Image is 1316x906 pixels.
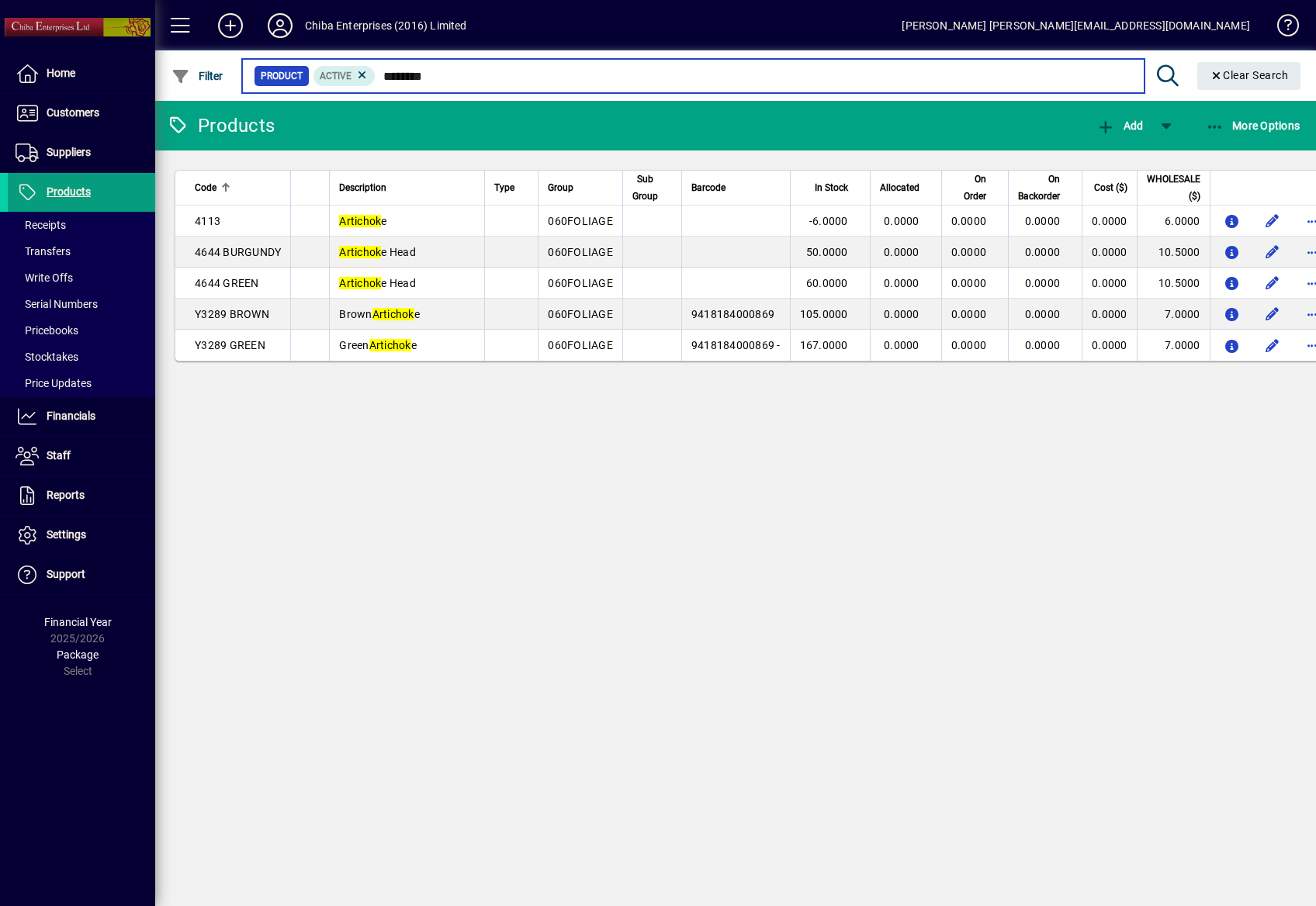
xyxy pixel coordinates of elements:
span: 0.0000 [884,277,919,289]
span: Transfers [16,245,71,258]
span: 0.0000 [884,215,919,227]
div: Barcode [691,179,781,196]
a: Pricebooks [8,317,155,344]
span: 0.0000 [1025,246,1061,258]
em: Artichok [369,339,411,351]
a: Reports [8,476,155,515]
a: Receipts [8,212,155,238]
td: 10.5000 [1137,268,1210,299]
span: 060FOLIAGE [548,277,613,289]
td: 7.0000 [1137,299,1210,330]
span: 105.0000 [800,308,848,320]
span: 4644 GREEN [195,277,259,289]
span: e Head [339,246,416,258]
a: Suppliers [8,133,155,172]
span: 0.0000 [1025,339,1061,351]
button: Edit [1260,271,1285,296]
span: Sub Group [632,171,658,205]
span: Settings [47,528,86,541]
span: 060FOLIAGE [548,339,613,351]
div: Group [548,179,613,196]
div: Description [339,179,475,196]
span: 0.0000 [951,215,987,227]
span: 0.0000 [951,339,987,351]
span: 0.0000 [951,308,987,320]
span: 0.0000 [1025,277,1061,289]
span: Code [195,179,216,196]
td: 7.0000 [1137,330,1210,361]
em: Artichok [339,215,381,227]
mat-chip: Activation Status: Active [313,66,376,86]
span: Brown e [339,308,420,320]
div: Type [494,179,528,196]
span: 60.0000 [806,277,848,289]
div: On Backorder [1018,171,1074,205]
span: Green e [339,339,417,351]
span: 9418184000869 - [691,339,781,351]
div: On Order [951,171,1001,205]
span: 4113 [195,215,220,227]
a: Write Offs [8,265,155,291]
a: Support [8,555,155,594]
span: Cost ($) [1094,179,1127,196]
span: 060FOLIAGE [548,308,613,320]
td: 0.0000 [1082,299,1137,330]
a: Transfers [8,238,155,265]
td: 6.0000 [1137,206,1210,237]
span: Staff [47,449,71,462]
div: [PERSON_NAME] [PERSON_NAME][EMAIL_ADDRESS][DOMAIN_NAME] [902,13,1250,38]
span: 060FOLIAGE [548,215,613,227]
span: Y3289 GREEN [195,339,265,351]
span: 0.0000 [1025,308,1061,320]
span: In Stock [815,179,848,196]
span: 0.0000 [884,308,919,320]
span: 50.0000 [806,246,848,258]
span: Write Offs [16,271,73,284]
span: e [339,215,386,227]
button: Edit [1260,240,1285,265]
td: 0.0000 [1082,206,1137,237]
span: Pricebooks [16,324,78,337]
button: Filter [168,62,227,90]
span: On Backorder [1018,171,1060,205]
button: Add [206,12,255,40]
div: In Stock [800,179,862,196]
span: 0.0000 [951,277,987,289]
div: Allocated [880,179,933,196]
span: Financial Year [44,616,112,628]
a: Knowledge Base [1266,3,1297,54]
span: Description [339,179,386,196]
a: Home [8,54,155,93]
td: 0.0000 [1082,237,1137,268]
span: 0.0000 [1025,215,1061,227]
div: Chiba Enterprises (2016) Limited [305,13,467,38]
a: Settings [8,516,155,555]
span: Clear Search [1210,69,1289,81]
a: Price Updates [8,370,155,396]
span: Customers [47,106,99,119]
span: Price Updates [16,377,92,389]
span: Home [47,67,75,79]
a: Staff [8,437,155,475]
div: Products [167,113,275,138]
span: On Order [951,171,987,205]
button: Edit [1260,209,1285,233]
button: Edit [1260,333,1285,358]
span: e Head [339,277,416,289]
span: Financials [47,410,95,422]
span: Serial Numbers [16,298,98,310]
button: More Options [1202,112,1304,140]
button: Edit [1260,302,1285,327]
span: Receipts [16,219,66,231]
a: Stocktakes [8,344,155,370]
a: Customers [8,94,155,133]
em: Artichok [339,246,381,258]
span: Support [47,568,85,580]
span: Product [261,68,303,84]
span: Add [1096,119,1143,132]
div: Sub Group [632,171,672,205]
button: Profile [255,12,305,40]
div: Code [195,179,281,196]
td: 0.0000 [1082,268,1137,299]
span: Products [47,185,91,198]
